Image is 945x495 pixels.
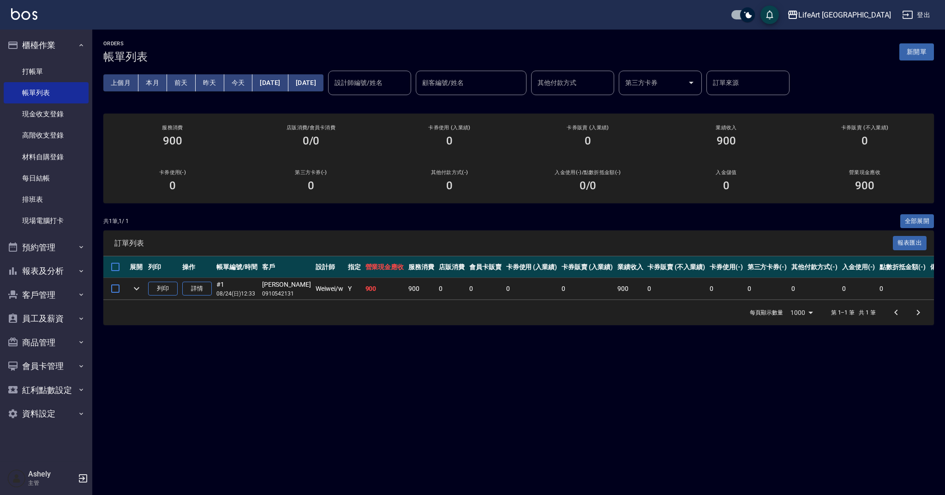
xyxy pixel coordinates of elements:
[807,125,923,131] h2: 卡券販賣 (不入業績)
[114,169,231,175] h2: 卡券使用(-)
[877,278,928,300] td: 0
[214,278,260,300] td: #1
[645,256,707,278] th: 卡券販賣 (不入業績)
[840,256,878,278] th: 入金使用(-)
[103,217,129,225] p: 共 1 筆, 1 / 1
[4,146,89,168] a: 材料自購登錄
[391,169,508,175] h2: 其他付款方式(-)
[861,134,868,147] h3: 0
[4,33,89,57] button: 櫃檯作業
[4,103,89,125] a: 現金收支登錄
[831,308,876,317] p: 第 1–1 筆 共 1 筆
[180,256,214,278] th: 操作
[346,278,363,300] td: Y
[363,278,407,300] td: 900
[4,307,89,331] button: 員工及薪資
[900,214,934,229] button: 全部展開
[615,278,646,300] td: 900
[167,74,196,91] button: 前天
[893,238,927,247] a: 報表匯出
[4,125,89,146] a: 高階收支登錄
[163,134,182,147] h3: 900
[530,169,646,175] h2: 入金使用(-) /點數折抵金額(-)
[723,179,730,192] h3: 0
[467,256,504,278] th: 會員卡販賣
[169,179,176,192] h3: 0
[840,278,878,300] td: 0
[4,82,89,103] a: 帳單列表
[148,282,178,296] button: 列印
[28,470,75,479] h5: Ashely
[253,169,369,175] h2: 第三方卡券(-)
[28,479,75,487] p: 主管
[668,125,784,131] h2: 業績收入
[789,256,840,278] th: 其他付款方式(-)
[138,74,167,91] button: 本月
[313,256,346,278] th: 設計師
[346,256,363,278] th: 指定
[4,331,89,355] button: 商品管理
[615,256,646,278] th: 業績收入
[668,169,784,175] h2: 入金儲值
[127,256,146,278] th: 展開
[530,125,646,131] h2: 卡券販賣 (入業績)
[4,259,89,283] button: 報表及分析
[437,278,467,300] td: 0
[103,50,148,63] h3: 帳單列表
[114,239,893,248] span: 訂單列表
[363,256,407,278] th: 營業現金應收
[4,189,89,210] a: 排班表
[182,282,212,296] a: 詳情
[745,256,789,278] th: 第三方卡券(-)
[899,47,934,56] a: 新開單
[446,179,453,192] h3: 0
[4,235,89,260] button: 預約管理
[260,256,313,278] th: 客戶
[707,278,745,300] td: 0
[4,283,89,307] button: 客戶管理
[7,469,26,488] img: Person
[103,41,148,47] h2: ORDERS
[585,134,591,147] h3: 0
[745,278,789,300] td: 0
[196,74,224,91] button: 昨天
[899,43,934,60] button: 新開單
[130,282,144,296] button: expand row
[760,6,779,24] button: save
[288,74,323,91] button: [DATE]
[313,278,346,300] td: Weiwei /w
[303,134,320,147] h3: 0/0
[559,278,615,300] td: 0
[224,74,253,91] button: 今天
[784,6,895,24] button: LifeArt [GEOGRAPHIC_DATA]
[467,278,504,300] td: 0
[4,61,89,82] a: 打帳單
[4,378,89,402] button: 紅利點數設定
[898,6,934,24] button: 登出
[707,256,745,278] th: 卡券使用(-)
[262,280,311,290] div: [PERSON_NAME]
[580,179,597,192] h3: 0 /0
[504,278,560,300] td: 0
[437,256,467,278] th: 店販消費
[214,256,260,278] th: 帳單編號/時間
[252,74,288,91] button: [DATE]
[559,256,615,278] th: 卡券販賣 (入業績)
[446,134,453,147] h3: 0
[787,300,816,325] div: 1000
[684,75,699,90] button: Open
[4,402,89,426] button: 資料設定
[216,290,257,298] p: 08/24 (日) 12:33
[406,256,437,278] th: 服務消費
[893,236,927,250] button: 報表匯出
[146,256,180,278] th: 列印
[504,256,560,278] th: 卡券使用 (入業績)
[11,8,37,20] img: Logo
[855,179,874,192] h3: 900
[103,74,138,91] button: 上個月
[877,256,928,278] th: 點數折抵金額(-)
[4,354,89,378] button: 會員卡管理
[645,278,707,300] td: 0
[406,278,437,300] td: 900
[807,169,923,175] h2: 營業現金應收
